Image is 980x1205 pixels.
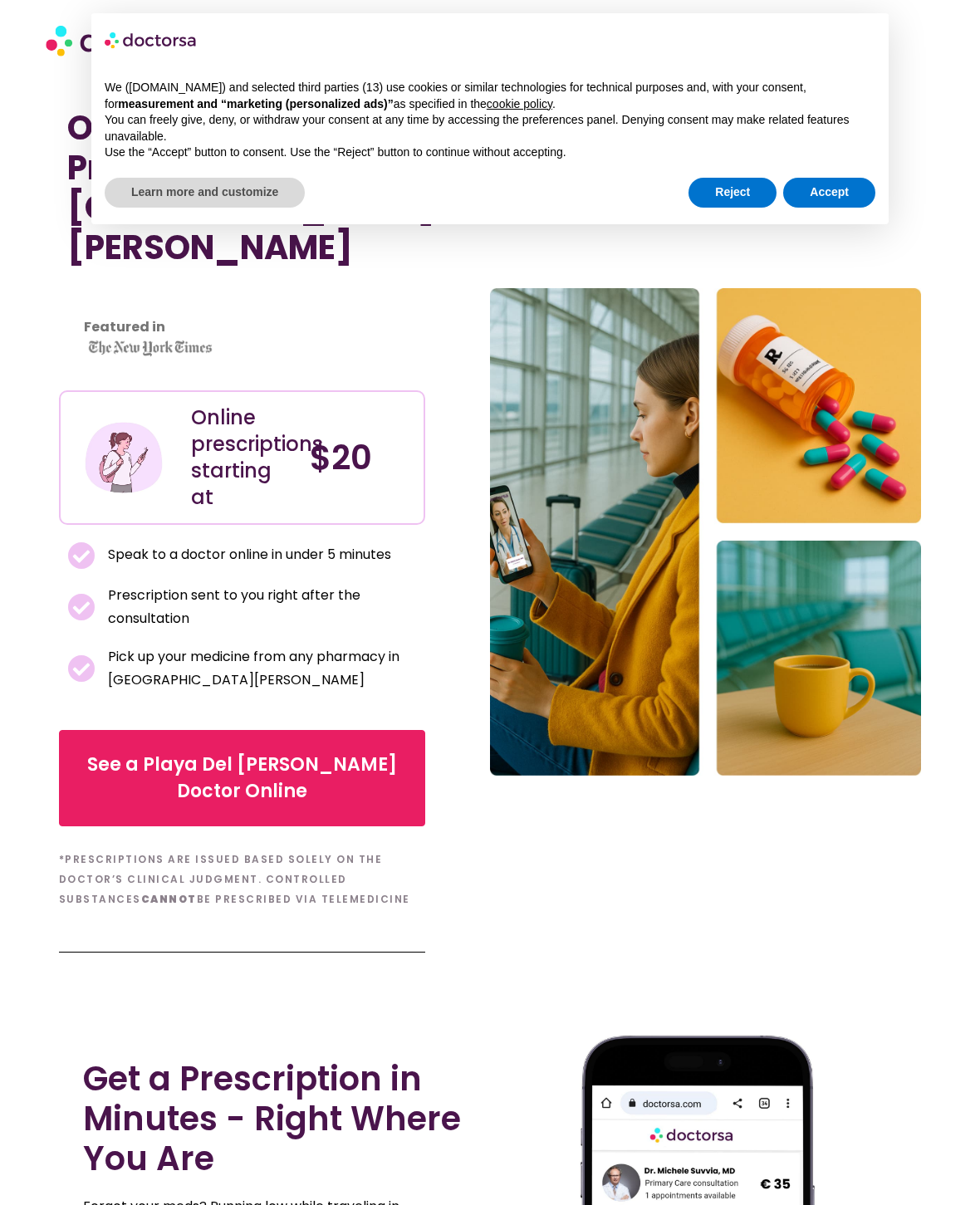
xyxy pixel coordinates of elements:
iframe: Customer reviews powered by Trustpilot [67,284,316,304]
strong: measurement and “marketing (personalized ads)” [118,97,393,110]
h4: $20 [310,438,411,478]
button: Reject [688,178,777,208]
img: Online Doctor in Playa Del Carmen [490,288,921,776]
button: Learn more and customize [105,178,305,208]
div: Online prescriptions starting at [191,404,292,511]
span: See a Playa Del [PERSON_NAME] Doctor Online [85,752,399,805]
a: See a Playa Del [PERSON_NAME] Doctor Online [59,730,425,826]
h6: *Prescriptions are issued based solely on the doctor’s clinical judgment. Controlled substances b... [59,850,425,909]
h1: Online Doctor Prescription in [GEOGRAPHIC_DATA][PERSON_NAME] [67,108,417,267]
a: cookie policy [487,97,552,110]
span: Pick up your medicine from any pharmacy in [GEOGRAPHIC_DATA][PERSON_NAME] [104,645,417,692]
button: Accept [783,178,875,208]
span: Speak to a doctor online in under 5 minutes [104,543,391,566]
span: Prescription sent to you right after the consultation [104,584,417,630]
h2: Get a Prescription in Minutes - Right Where You Are [83,1059,482,1178]
strong: Featured in [84,317,165,336]
img: logo [105,27,198,53]
p: You can freely give, deny, or withdraw your consent at any time by accessing the preferences pane... [105,112,875,145]
img: Illustration depicting a young woman in a casual outfit, engaged with her smartphone. She has a p... [83,417,164,498]
p: Use the “Accept” button to consent. Use the “Reject” button to continue without accepting. [105,145,875,161]
b: cannot [141,892,197,906]
iframe: Customer reviews powered by Trustpilot [67,304,417,324]
p: We ([DOMAIN_NAME]) and selected third parties (13) use cookies or similar technologies for techni... [105,80,875,112]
